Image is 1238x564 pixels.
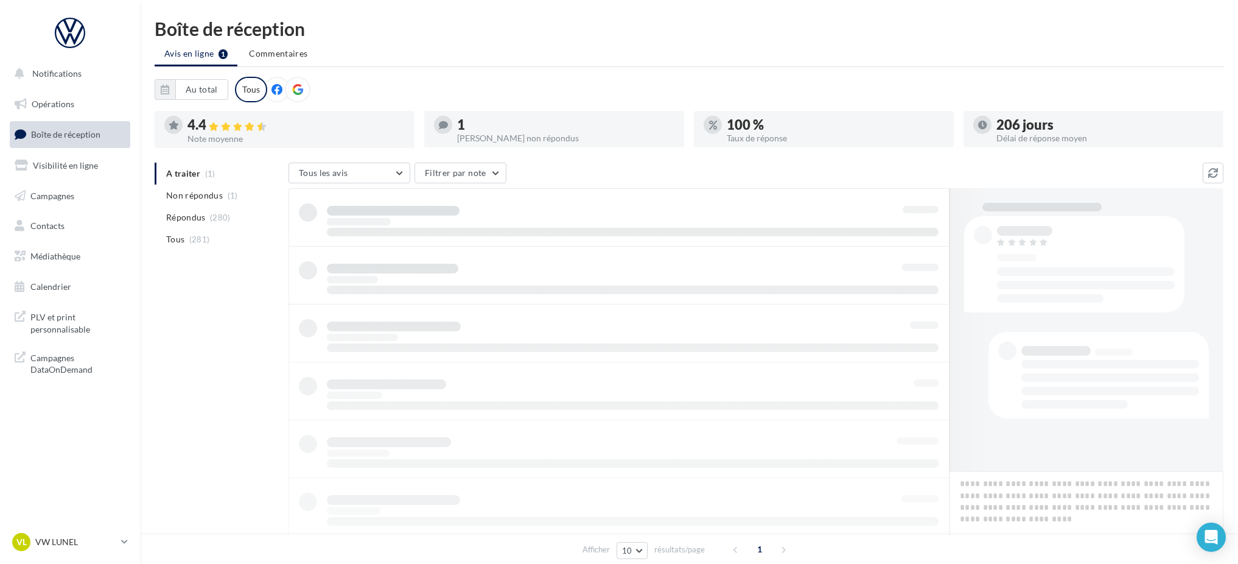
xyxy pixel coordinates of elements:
div: 100 % [727,118,944,132]
a: Visibilité en ligne [7,153,133,178]
button: Au total [175,79,228,100]
span: Répondus [166,211,206,224]
div: 1 [457,118,674,132]
span: Afficher [582,544,610,555]
a: Calendrier [7,274,133,300]
span: 10 [622,546,632,555]
a: Campagnes [7,183,133,209]
span: (1) [228,191,238,200]
span: Campagnes DataOnDemand [30,350,125,376]
div: Tous [235,77,267,102]
p: VW LUNEL [35,536,116,548]
button: Tous les avis [289,163,410,183]
span: PLV et print personnalisable [30,309,125,335]
span: Calendrier [30,281,71,292]
span: Médiathèque [30,251,80,261]
a: VL VW LUNEL [10,531,130,554]
span: VL [16,536,27,548]
div: [PERSON_NAME] non répondus [457,134,674,143]
div: Note moyenne [187,135,405,143]
span: Non répondus [166,189,223,202]
span: Tous les avis [299,167,348,178]
span: (281) [189,234,210,244]
div: 206 jours [996,118,1214,132]
span: Boîte de réception [31,129,100,139]
div: Boîte de réception [155,19,1223,38]
span: Notifications [32,68,82,79]
div: Délai de réponse moyen [996,134,1214,143]
span: 1 [750,540,769,559]
span: (280) [210,213,231,222]
span: Visibilité en ligne [33,160,98,171]
a: Opérations [7,91,133,117]
div: 4.4 [187,118,405,132]
span: Opérations [32,99,74,109]
span: Commentaires [249,48,307,58]
span: Tous [166,233,184,245]
button: Notifications [7,61,128,86]
span: résultats/page [654,544,705,555]
a: Contacts [7,213,133,239]
a: PLV et print personnalisable [7,304,133,340]
button: Au total [155,79,228,100]
a: Médiathèque [7,244,133,269]
button: 10 [617,542,648,559]
span: Campagnes [30,190,74,200]
div: Open Intercom Messenger [1197,523,1226,552]
button: Filtrer par note [414,163,506,183]
span: Contacts [30,220,65,231]
div: Taux de réponse [727,134,944,143]
a: Campagnes DataOnDemand [7,345,133,381]
a: Boîte de réception [7,121,133,147]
